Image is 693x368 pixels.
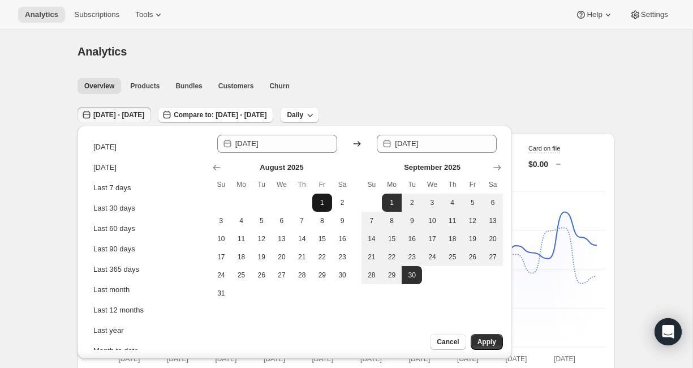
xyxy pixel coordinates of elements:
[272,212,292,230] button: Wednesday August 6 2025
[467,180,479,189] span: Fr
[78,107,151,123] button: [DATE] - [DATE]
[402,230,422,248] button: Tuesday September 16 2025
[90,301,203,319] button: Last 12 months
[175,82,202,91] span: Bundles
[361,176,382,194] th: Sunday
[483,248,503,266] button: Saturday September 27 2025
[332,266,352,284] button: Saturday August 30 2025
[251,212,272,230] button: Tuesday August 5 2025
[477,337,496,346] span: Apply
[366,253,377,262] span: 21
[463,176,483,194] th: Friday
[251,248,272,266] button: Tuesday August 19 2025
[427,198,438,207] span: 3
[487,180,498,189] span: Sa
[366,216,377,225] span: 7
[337,234,348,243] span: 16
[430,334,466,350] button: Cancel
[135,10,153,19] span: Tools
[276,253,287,262] span: 20
[332,194,352,212] button: Saturday August 2 2025
[655,318,682,345] div: Open Intercom Messenger
[216,234,227,243] span: 10
[90,220,203,238] button: Last 60 days
[402,194,422,212] button: Tuesday September 2 2025
[402,248,422,266] button: Tuesday September 23 2025
[386,180,398,189] span: Mo
[312,230,333,248] button: Friday August 15 2025
[272,248,292,266] button: Wednesday August 20 2025
[406,271,417,280] span: 30
[337,198,348,207] span: 2
[442,230,463,248] button: Thursday September 18 2025
[93,162,117,173] div: [DATE]
[211,212,231,230] button: Sunday August 3 2025
[90,199,203,217] button: Last 30 days
[422,194,442,212] button: Wednesday September 3 2025
[467,216,479,225] span: 12
[447,180,458,189] span: Th
[337,180,348,189] span: Sa
[236,234,247,243] span: 11
[317,234,328,243] span: 15
[528,145,560,152] span: Card on file
[174,110,266,119] span: Compare to: [DATE] - [DATE]
[251,230,272,248] button: Tuesday August 12 2025
[272,266,292,284] button: Wednesday August 27 2025
[296,234,308,243] span: 14
[332,176,352,194] th: Saturday
[90,260,203,279] button: Last 365 days
[312,176,333,194] th: Friday
[366,180,377,189] span: Su
[422,176,442,194] th: Wednesday
[422,248,442,266] button: Wednesday September 24 2025
[402,212,422,230] button: Tuesday September 9 2025
[216,253,227,262] span: 17
[292,266,312,284] button: Thursday August 28 2025
[78,45,127,58] span: Analytics
[292,212,312,230] button: Thursday August 7 2025
[236,216,247,225] span: 4
[463,212,483,230] button: Friday September 12 2025
[312,266,333,284] button: Friday August 29 2025
[211,266,231,284] button: Sunday August 24 2025
[463,194,483,212] button: Friday September 5 2025
[467,198,479,207] span: 5
[276,180,287,189] span: We
[406,216,417,225] span: 9
[256,234,267,243] span: 12
[67,7,126,23] button: Subscriptions
[406,180,417,189] span: Tu
[312,212,333,230] button: Friday August 8 2025
[90,240,203,258] button: Last 90 days
[467,234,479,243] span: 19
[93,203,135,214] div: Last 30 days
[231,248,252,266] button: Monday August 18 2025
[209,160,225,176] button: Show previous month, July 2025
[471,334,503,350] button: Apply
[218,82,254,91] span: Customers
[382,194,402,212] button: Start of range Monday September 1 2025
[382,176,402,194] th: Monday
[483,230,503,248] button: Saturday September 20 2025
[93,345,139,357] div: Month to date
[231,212,252,230] button: Monday August 4 2025
[337,216,348,225] span: 9
[18,7,65,23] button: Analytics
[90,159,203,177] button: [DATE]
[442,194,463,212] button: Thursday September 4 2025
[332,212,352,230] button: Saturday August 9 2025
[251,176,272,194] th: Tuesday
[382,248,402,266] button: Monday September 22 2025
[276,271,287,280] span: 27
[317,216,328,225] span: 8
[93,325,123,336] div: Last year
[211,284,231,302] button: Sunday August 31 2025
[422,230,442,248] button: Wednesday September 17 2025
[93,110,144,119] span: [DATE] - [DATE]
[427,180,438,189] span: We
[128,7,171,23] button: Tools
[382,212,402,230] button: Monday September 8 2025
[211,230,231,248] button: Sunday August 10 2025
[130,82,160,91] span: Products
